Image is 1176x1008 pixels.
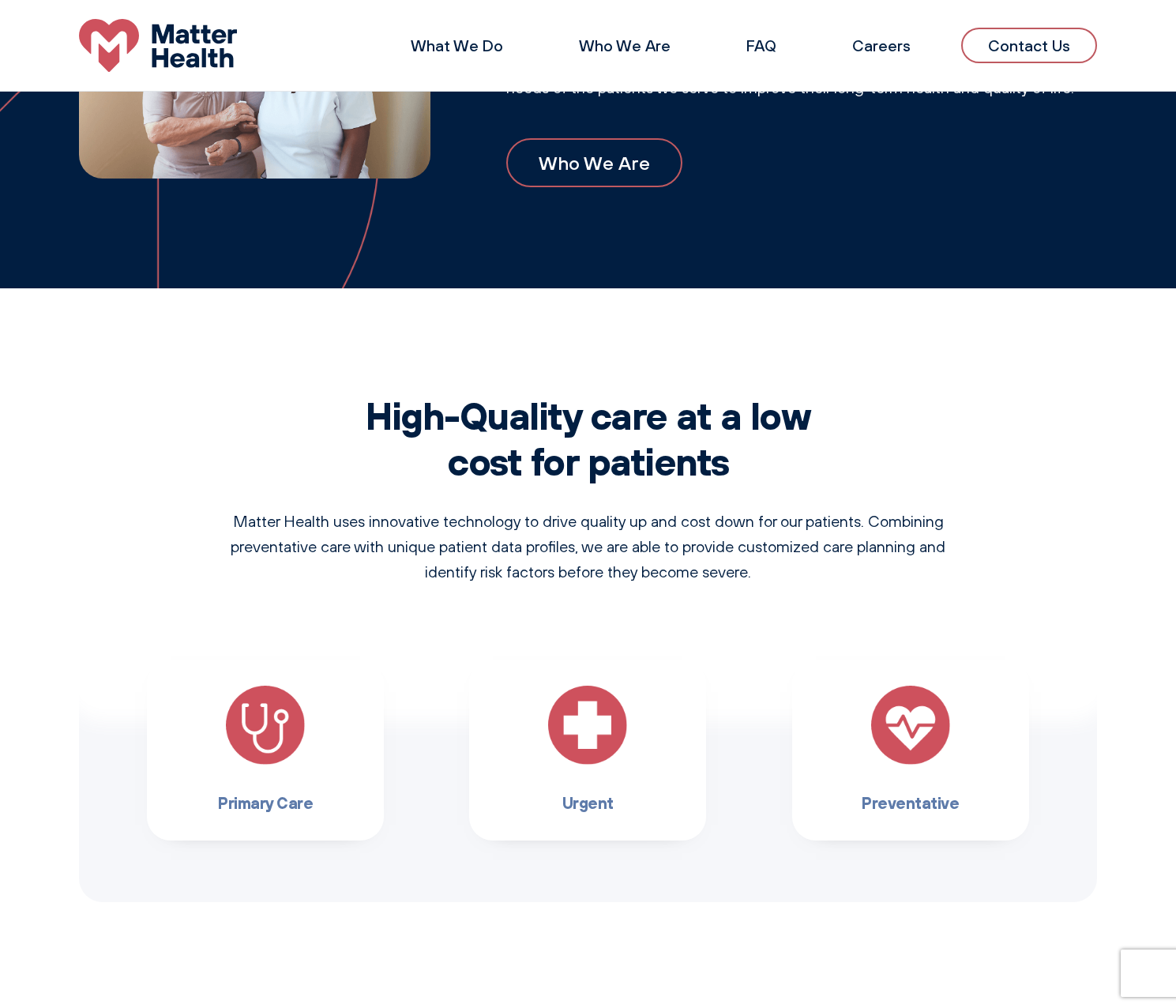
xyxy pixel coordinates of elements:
a: Contact Us [961,28,1097,63]
a: What We Do [411,36,503,55]
h3: Urgent [494,790,681,815]
h3: Primary Care [172,790,359,815]
h3: Preventative [817,790,1004,815]
a: FAQ [746,36,776,55]
h2: High-Quality care at a low cost for patients [355,393,821,483]
a: Who We Are [506,138,682,187]
a: Careers [852,36,911,55]
p: Matter Health uses innovative technology to drive quality up and cost down for our patients. Comb... [213,509,964,585]
a: Who We Are [579,36,671,55]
